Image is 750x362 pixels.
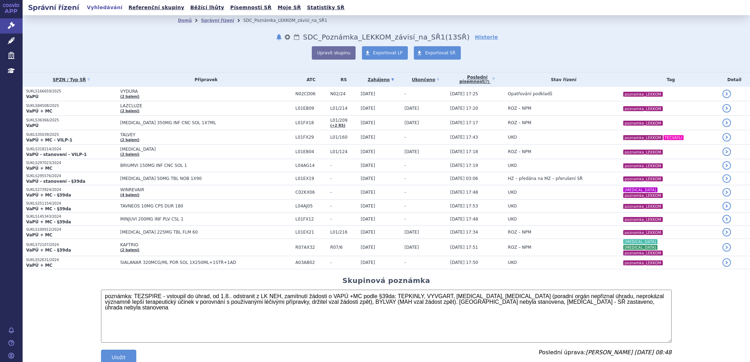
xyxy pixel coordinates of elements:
[508,163,517,168] span: UKO
[330,260,357,265] span: -
[361,190,375,195] span: [DATE]
[623,106,663,111] i: poznamka_LEKKOM
[296,91,327,96] span: N02CD06
[343,276,430,285] h2: Skupinová poznámka
[450,190,478,195] span: [DATE] 17:48
[120,120,292,125] span: [MEDICAL_DATA] 350MG INF CNC SOL 1X7ML
[405,163,406,168] span: -
[722,202,731,210] a: detail
[508,176,583,181] span: HZ – předána na MZ – přerušení SŘ
[373,50,403,55] span: Exportovat LP
[722,90,731,98] a: detail
[330,217,357,222] span: -
[475,34,498,41] a: Historie
[330,106,357,111] span: L01/214
[450,163,478,168] span: [DATE] 17:19
[623,187,657,192] i: [MEDICAL_DATA]
[26,263,52,268] strong: VaPÚ + MC
[120,138,139,142] a: (2 balení)
[26,123,38,128] strong: VaPÚ
[508,260,517,265] span: UKO
[508,135,517,140] span: UKO
[508,217,517,222] span: UKO
[26,214,117,219] p: SUKLS145343/2024
[305,3,346,12] a: Statistiky SŘ
[303,33,445,41] span: SDC_Poznámka_LEKKOM_závisí_na_SŘ1
[296,217,327,222] span: L01FX12
[26,132,117,137] p: SUKLS35039/2025
[445,33,470,41] span: ( SŘ)
[623,193,663,198] i: poznamka_LEKKOM
[117,72,292,87] th: Přípravek
[722,258,731,267] a: detail
[361,75,401,85] a: Zahájeno
[120,230,292,235] span: [MEDICAL_DATA] 225MG TBL FLM 60
[450,149,478,154] span: [DATE] 17:18
[425,50,456,55] span: Exportovat SŘ
[275,3,303,12] a: Moje SŘ
[623,230,663,235] i: poznamka_LEKKOM
[508,106,531,111] span: ROZ – NPM
[284,33,291,41] button: nastavení
[623,135,663,140] i: poznamka_LEKKOM
[450,135,478,140] span: [DATE] 17:43
[330,204,357,209] span: -
[26,138,72,143] strong: VaPÚ + MC - VILP-1
[722,228,731,236] a: detail
[719,72,750,87] th: Detail
[508,245,531,250] span: ROZ – NPM
[85,3,125,12] a: Vyhledávání
[330,163,357,168] span: -
[663,135,684,140] i: TECVAYLI
[201,18,234,23] a: Správní řízení
[120,187,292,192] span: WINREVAIR
[619,72,719,87] th: Tag
[722,104,731,113] a: detail
[635,349,672,356] span: [DATE] 08:48
[26,118,117,123] p: SUKLS36366/2025
[504,72,619,87] th: Stav řízení
[296,230,327,235] span: L01EX21
[508,204,517,209] span: UKO
[26,206,71,211] strong: VaPÚ + MC - §39da
[623,251,663,255] i: poznamka_LEKKOM
[586,349,633,356] span: [PERSON_NAME]
[405,190,406,195] span: -
[623,217,663,222] i: poznamka_LEKKOM
[120,260,292,265] span: SIALANAR 320MCG/ML POR SOL 1X250ML+1STŘ+1AD
[296,190,327,195] span: C02KX06
[623,239,657,244] i: [MEDICAL_DATA]
[120,217,292,222] span: MINJUVI 200MG INF PLV CSL 1
[722,133,731,141] a: detail
[120,147,292,152] span: [MEDICAL_DATA]
[330,176,357,181] span: -
[26,242,117,247] p: SUKLS72107/2024
[450,120,478,125] span: [DATE] 17:17
[361,217,375,222] span: [DATE]
[26,179,85,184] strong: VaPÚ - stanovení - §39da
[361,91,375,96] span: [DATE]
[296,245,327,250] span: R07AX32
[361,245,375,250] span: [DATE]
[450,230,478,235] span: [DATE] 17:34
[26,109,52,114] strong: VaPÚ + MC
[450,176,478,181] span: [DATE] 03:06
[722,243,731,252] a: detail
[26,147,117,152] p: SUKLS318214/2024
[120,204,292,209] span: TAVNEOS 10MG CPS DUR 180
[361,135,375,140] span: [DATE]
[26,94,38,99] strong: VaPÚ
[450,245,478,250] span: [DATE] 17:51
[296,135,327,140] span: L01FX29
[361,260,375,265] span: [DATE]
[450,204,478,209] span: [DATE] 17:53
[330,135,357,140] span: L01/160
[26,89,117,94] p: SUKLS166659/2025
[330,230,357,235] span: L01/216
[296,204,327,209] span: L04AJ05
[362,46,408,60] a: Exportovat LP
[26,219,71,224] strong: VaPÚ + MC - §39da
[722,174,731,183] a: detail
[101,290,672,343] textarea: poznámka: TEZSPIRE - vstoupil do úhrad, od 1.8.. odstranit z LK NEH, zamítnutí žádosti o VAPÚ +MC...
[26,152,87,157] strong: VaPÚ - stanovení - VILP-1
